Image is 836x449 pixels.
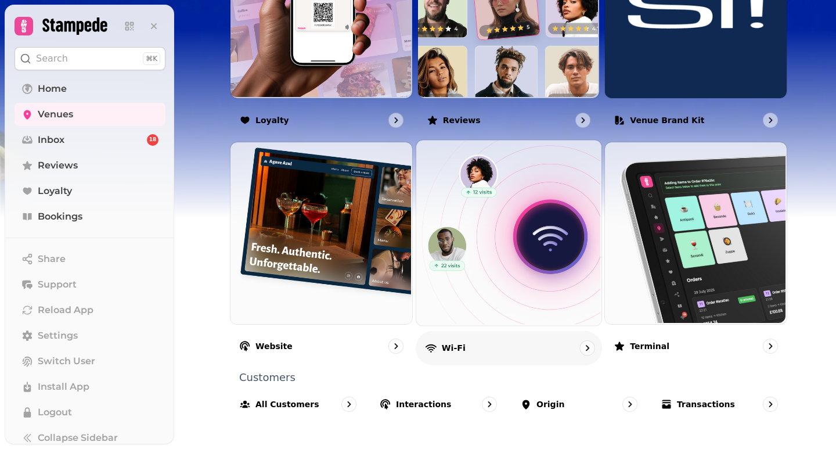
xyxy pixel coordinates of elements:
button: Search⌘K [15,47,165,70]
svg: go to [765,114,776,126]
span: Support [38,278,77,292]
svg: go to [765,340,776,352]
span: Reload App [38,303,93,317]
svg: go to [484,398,495,410]
svg: go to [765,398,776,410]
span: Loyalty [38,184,72,198]
p: Terminal [630,340,669,352]
button: Logout [15,401,165,424]
span: Venues [38,107,73,121]
span: 18 [149,136,157,144]
p: Customers [239,372,787,383]
a: Wi-FiWi-Fi [416,140,602,365]
svg: go to [390,340,402,352]
a: Loyalty [15,179,165,203]
p: Venue brand kit [630,114,704,126]
p: Reviews [443,114,481,126]
span: Home [38,82,67,96]
p: Search [36,52,68,66]
p: Origin [536,398,564,410]
svg: go to [581,342,593,354]
span: Switch User [38,354,95,368]
span: Reviews [38,159,78,173]
button: Share [15,247,165,271]
span: Bookings [38,210,82,224]
a: Settings [15,324,165,347]
button: Support [15,273,165,296]
div: ⌘K [143,52,160,65]
a: Venues [15,103,165,126]
img: Terminal [604,141,785,323]
span: Settings [38,329,78,343]
p: Website [255,340,293,352]
a: All customers [230,387,366,421]
a: Inbox18 [15,128,165,152]
span: Share [38,252,66,266]
span: Install App [38,380,89,394]
a: Home [15,77,165,100]
img: Wi-Fi [415,139,600,325]
svg: go to [343,398,355,410]
a: Bookings [15,205,165,228]
button: Switch User [15,350,165,373]
p: Wi-Fi [441,342,465,354]
svg: go to [577,114,589,126]
p: Transactions [677,398,735,410]
a: WebsiteWebsite [230,142,413,363]
button: Install App [15,375,165,398]
svg: go to [390,114,402,126]
a: Origin [511,387,647,421]
span: Inbox [38,133,64,147]
p: Interactions [396,398,451,410]
a: TerminalTerminal [604,142,787,363]
a: Transactions [651,387,787,421]
button: Reload App [15,299,165,322]
a: Interactions [370,387,506,421]
span: Logout [38,405,72,419]
svg: go to [624,398,636,410]
p: Loyalty [255,114,289,126]
p: All customers [255,398,319,410]
span: Collapse Sidebar [38,431,118,445]
a: Reviews [15,154,165,177]
img: Website [229,141,411,323]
